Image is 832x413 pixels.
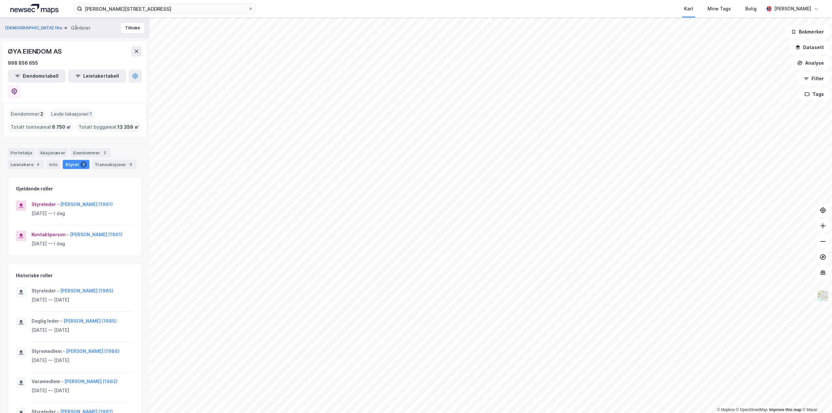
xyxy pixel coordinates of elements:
div: Transaksjoner [92,160,136,169]
div: Eiendommer [71,148,110,157]
div: Eiendommer : [8,109,46,119]
span: 13 359 ㎡ [117,123,139,131]
div: Bolig [745,5,757,13]
div: Totalt tomteareal : [8,122,73,132]
a: Improve this map [769,407,801,412]
div: [DATE] — [DATE] [32,296,134,304]
div: [DATE] — [DATE] [32,326,134,334]
div: [DATE] — I dag [32,240,134,248]
div: 8 [127,161,134,168]
a: OpenStreetMap [736,407,768,412]
div: [DATE] — [DATE] [32,356,134,364]
div: Aksjonærer [37,148,68,157]
span: 6 750 ㎡ [52,123,71,131]
img: logo.a4113a55bc3d86da70a041830d287a7e.svg [10,4,58,14]
button: [DEMOGRAPHIC_DATA] 16a [5,25,63,31]
button: Datasett [790,41,829,54]
div: Totalt byggareal : [76,122,141,132]
button: Eiendomstabell [8,70,66,83]
div: Gårdeier [71,24,90,32]
button: Analyse [792,57,829,70]
button: Leietakertabell [68,70,126,83]
a: Mapbox [717,407,735,412]
span: 1 [90,110,92,118]
button: Tilbake [121,23,144,33]
div: Mine Tags [708,5,731,13]
div: Kart [684,5,693,13]
div: Gjeldende roller [16,185,53,193]
button: Tags [799,88,829,101]
div: 2 [101,149,108,156]
div: Historiske roller [16,272,53,279]
div: Styret [63,160,89,169]
button: Bokmerker [786,25,829,38]
div: 4 [35,161,41,168]
span: 2 [40,110,43,118]
div: Portefølje [8,148,35,157]
div: Leietakere [8,160,44,169]
div: 2 [80,161,87,168]
div: [PERSON_NAME] [774,5,811,13]
button: Filter [798,72,829,85]
div: 998 856 655 [8,59,38,67]
img: Z [817,290,829,302]
div: Leide lokasjoner : [48,109,95,119]
div: ØYA EIENDOM AS [8,46,63,57]
iframe: Chat Widget [799,382,832,413]
div: [DATE] — I dag [32,210,134,217]
div: Info [46,160,60,169]
div: Kontrollprogram for chat [799,382,832,413]
input: Søk på adresse, matrikkel, gårdeiere, leietakere eller personer [82,4,248,14]
div: [DATE] — [DATE] [32,387,134,394]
